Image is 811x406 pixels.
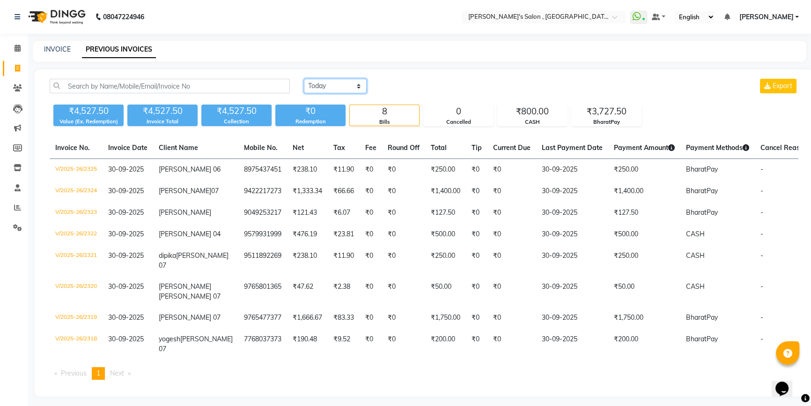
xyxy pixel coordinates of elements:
[608,159,680,181] td: ₹250.00
[53,118,124,126] div: Value (Ex. Redemption)
[388,143,420,152] span: Round Off
[360,276,382,307] td: ₹0
[760,313,763,322] span: -
[760,79,796,93] button: Export
[466,307,487,329] td: ₹0
[536,224,608,245] td: 30-09-2025
[542,143,603,152] span: Last Payment Date
[50,329,103,360] td: V/2025-26/2318
[159,251,176,260] span: dipika
[487,202,536,224] td: ₹0
[686,208,718,217] span: BharatPay
[536,180,608,202] td: 30-09-2025
[608,245,680,276] td: ₹250.00
[686,187,718,195] span: BharatPay
[238,276,287,307] td: 9765801365
[127,118,198,126] div: Invoice Total
[487,159,536,181] td: ₹0
[328,276,360,307] td: ₹2.38
[431,143,447,152] span: Total
[238,180,287,202] td: 9422217273
[50,79,290,93] input: Search by Name/Mobile/Email/Invoice No
[350,118,419,126] div: Bills
[608,180,680,202] td: ₹1,400.00
[425,202,466,224] td: ₹127.50
[50,276,103,307] td: V/2025-26/2320
[50,367,798,380] nav: Pagination
[24,4,88,30] img: logo
[108,282,144,291] span: 30-09-2025
[328,329,360,360] td: ₹9.52
[498,118,567,126] div: CASH
[50,202,103,224] td: V/2025-26/2323
[572,105,641,118] div: ₹3,727.50
[466,159,487,181] td: ₹0
[686,230,705,238] span: CASH
[536,202,608,224] td: 30-09-2025
[360,180,382,202] td: ₹0
[424,105,493,118] div: 0
[614,143,675,152] span: Payment Amount
[360,245,382,276] td: ₹0
[466,202,487,224] td: ₹0
[760,282,763,291] span: -
[328,202,360,224] td: ₹6.07
[360,224,382,245] td: ₹0
[82,41,156,58] a: PREVIOUS INVOICES
[493,143,531,152] span: Current Due
[536,159,608,181] td: 30-09-2025
[159,282,211,291] span: [PERSON_NAME]
[360,329,382,360] td: ₹0
[466,245,487,276] td: ₹0
[159,165,221,173] span: [PERSON_NAME] 06
[382,202,425,224] td: ₹0
[328,245,360,276] td: ₹11.90
[287,180,328,202] td: ₹1,333.34
[608,276,680,307] td: ₹50.00
[328,307,360,329] td: ₹83.33
[466,180,487,202] td: ₹0
[287,329,328,360] td: ₹190.48
[238,224,287,245] td: 9579931999
[350,105,419,118] div: 8
[608,329,680,360] td: ₹200.00
[760,143,807,152] span: Cancel Reason
[108,230,144,238] span: 30-09-2025
[287,224,328,245] td: ₹476.19
[159,230,221,238] span: [PERSON_NAME] 04
[608,224,680,245] td: ₹500.00
[382,329,425,360] td: ₹0
[382,159,425,181] td: ₹0
[103,4,144,30] b: 08047224946
[739,12,793,22] span: [PERSON_NAME]
[760,230,763,238] span: -
[608,202,680,224] td: ₹127.50
[108,187,144,195] span: 30-09-2025
[159,251,229,270] span: [PERSON_NAME] 07
[425,159,466,181] td: ₹250.00
[760,187,763,195] span: -
[159,335,180,343] span: yogesh
[53,105,124,118] div: ₹4,527.50
[287,307,328,329] td: ₹1,666.67
[498,105,567,118] div: ₹800.00
[108,208,144,217] span: 30-09-2025
[472,143,482,152] span: Tip
[244,143,278,152] span: Mobile No.
[108,165,144,173] span: 30-09-2025
[328,180,360,202] td: ₹66.66
[61,369,87,377] span: Previous
[760,335,763,343] span: -
[55,143,90,152] span: Invoice No.
[425,224,466,245] td: ₹500.00
[238,245,287,276] td: 9511892269
[333,143,345,152] span: Tax
[201,118,272,126] div: Collection
[760,165,763,173] span: -
[127,105,198,118] div: ₹4,527.50
[50,224,103,245] td: V/2025-26/2322
[772,368,802,397] iframe: chat widget
[487,224,536,245] td: ₹0
[328,224,360,245] td: ₹23.81
[466,329,487,360] td: ₹0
